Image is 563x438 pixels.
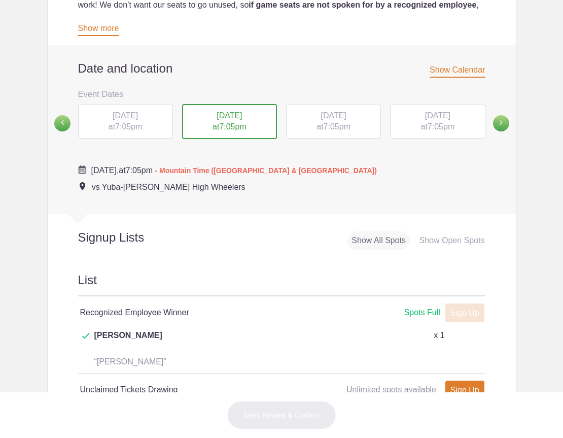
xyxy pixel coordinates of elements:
h2: List [78,272,485,296]
div: at [390,105,485,139]
span: “[PERSON_NAME]” [94,357,166,366]
div: Spots Full [404,307,440,319]
h4: Recognized Employee Winner [80,307,282,319]
a: Sign Up [445,381,484,399]
img: Check dark green [82,333,90,339]
span: [DATE] [321,111,346,120]
span: vs Yuba-[PERSON_NAME] High Wheelers [92,183,245,191]
div: at [286,105,381,139]
span: [DATE] [425,111,450,120]
span: [DATE] [113,111,138,120]
span: Show Calendar [430,65,485,78]
span: [DATE] [217,111,242,120]
span: [PERSON_NAME] [94,329,162,354]
a: Show more [78,24,119,36]
button: [DATE] at7:05pm [286,104,381,140]
span: 7:05pm [219,122,246,131]
button: Next: Review & Confirm [227,401,336,429]
h4: Unclaimed Tickets Drawing [80,384,282,396]
h3: Event Dates [78,86,485,102]
span: - Mountain Time ([GEOGRAPHIC_DATA] & [GEOGRAPHIC_DATA]) [155,166,377,175]
p: x 1 [434,329,444,342]
div: at [182,104,277,140]
button: [DATE] at7:05pm [78,104,173,140]
img: Cal purple [78,165,86,174]
span: 7:05pm [115,122,142,131]
div: Show Open Spots [415,231,489,250]
span: Unlimited spots available [346,385,436,394]
h2: Signup Lists [48,230,204,245]
span: 7:05pm [428,122,454,131]
h2: Date and location [78,61,485,76]
div: at [78,105,173,139]
img: Event location [80,182,85,190]
span: [DATE], [91,166,119,175]
span: 7:05pm [324,122,350,131]
span: 7:05pm [126,166,153,175]
span: at [91,166,377,175]
button: [DATE] at7:05pm [182,104,277,140]
strong: if game seats are not spoken for by a recognized employee [249,1,476,9]
div: Show All Spots [347,231,410,250]
button: [DATE] at7:05pm [390,104,485,140]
